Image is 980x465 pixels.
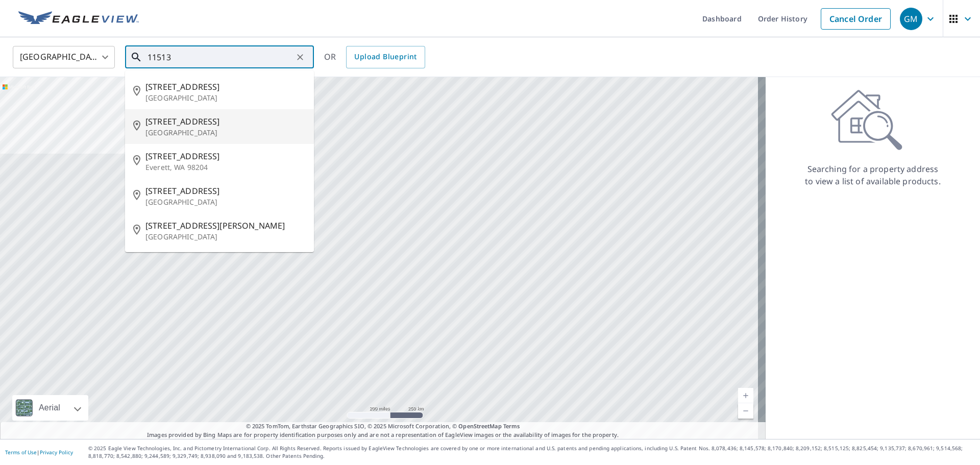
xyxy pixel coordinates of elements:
[145,128,306,138] p: [GEOGRAPHIC_DATA]
[458,422,501,430] a: OpenStreetMap
[293,50,307,64] button: Clear
[88,445,975,460] p: © 2025 Eagle View Technologies, Inc. and Pictometry International Corp. All Rights Reserved. Repo...
[5,449,73,455] p: |
[246,422,520,431] span: © 2025 TomTom, Earthstar Geographics SIO, © 2025 Microsoft Corporation, ©
[145,81,306,93] span: [STREET_ADDRESS]
[346,46,425,68] a: Upload Blueprint
[738,388,753,403] a: Current Level 5, Zoom In
[324,46,425,68] div: OR
[148,43,293,71] input: Search by address or latitude-longitude
[5,449,37,456] a: Terms of Use
[145,115,306,128] span: [STREET_ADDRESS]
[354,51,416,63] span: Upload Blueprint
[18,11,139,27] img: EV Logo
[804,163,941,187] p: Searching for a property address to view a list of available products.
[145,162,306,173] p: Everett, WA 98204
[821,8,891,30] a: Cancel Order
[145,232,306,242] p: [GEOGRAPHIC_DATA]
[13,43,115,71] div: [GEOGRAPHIC_DATA]
[12,395,88,421] div: Aerial
[738,403,753,419] a: Current Level 5, Zoom Out
[145,219,306,232] span: [STREET_ADDRESS][PERSON_NAME]
[36,395,63,421] div: Aerial
[145,197,306,207] p: [GEOGRAPHIC_DATA]
[40,449,73,456] a: Privacy Policy
[145,150,306,162] span: [STREET_ADDRESS]
[503,422,520,430] a: Terms
[900,8,922,30] div: GM
[145,185,306,197] span: [STREET_ADDRESS]
[145,93,306,103] p: [GEOGRAPHIC_DATA]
